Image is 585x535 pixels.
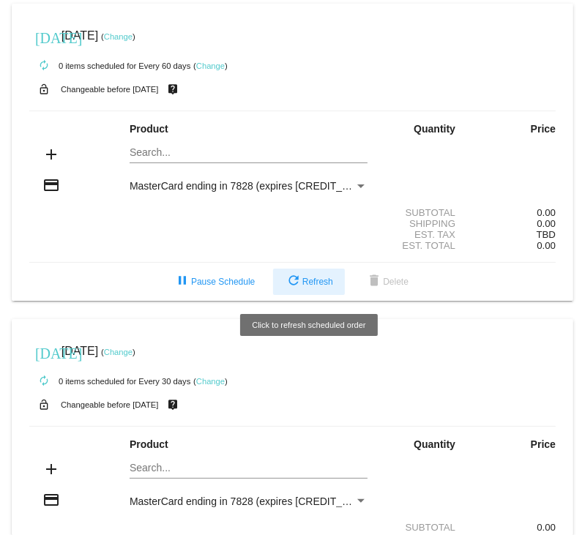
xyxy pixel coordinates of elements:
[42,491,60,509] mat-icon: credit_card
[365,277,409,287] span: Delete
[130,495,409,507] span: MasterCard ending in 7828 (expires [CREDIT_CARD_DATA])
[42,176,60,194] mat-icon: credit_card
[164,80,182,99] mat-icon: live_help
[101,32,135,41] small: ( )
[104,348,133,356] a: Change
[193,61,228,70] small: ( )
[273,269,345,295] button: Refresh
[101,348,135,356] small: ( )
[380,218,468,229] div: Shipping
[61,85,159,94] small: Changeable before [DATE]
[365,273,383,291] mat-icon: delete
[468,207,556,218] div: 0.00
[285,277,333,287] span: Refresh
[104,32,133,41] a: Change
[531,123,556,135] strong: Price
[35,373,53,390] mat-icon: autorenew
[468,522,556,533] div: 0.00
[537,240,556,251] span: 0.00
[42,460,60,478] mat-icon: add
[531,438,556,450] strong: Price
[380,240,468,251] div: Est. Total
[130,123,168,135] strong: Product
[35,343,53,361] mat-icon: [DATE]
[35,57,53,75] mat-icon: autorenew
[29,377,190,386] small: 0 items scheduled for Every 30 days
[35,395,53,414] mat-icon: lock_open
[42,146,60,163] mat-icon: add
[537,218,556,229] span: 0.00
[285,273,302,291] mat-icon: refresh
[174,277,255,287] span: Pause Schedule
[196,377,225,386] a: Change
[61,400,159,409] small: Changeable before [DATE]
[130,438,168,450] strong: Product
[380,207,468,218] div: Subtotal
[174,273,191,291] mat-icon: pause
[130,147,368,159] input: Search...
[130,180,368,192] mat-select: Payment Method
[354,269,420,295] button: Delete
[35,80,53,99] mat-icon: lock_open
[537,229,556,240] span: TBD
[414,438,455,450] strong: Quantity
[130,180,409,192] span: MasterCard ending in 7828 (expires [CREDIT_CARD_DATA])
[164,395,182,414] mat-icon: live_help
[130,463,368,474] input: Search...
[35,28,53,45] mat-icon: [DATE]
[380,229,468,240] div: Est. Tax
[162,269,267,295] button: Pause Schedule
[193,377,228,386] small: ( )
[130,495,368,507] mat-select: Payment Method
[196,61,225,70] a: Change
[380,522,468,533] div: Subtotal
[29,61,190,70] small: 0 items scheduled for Every 60 days
[414,123,455,135] strong: Quantity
